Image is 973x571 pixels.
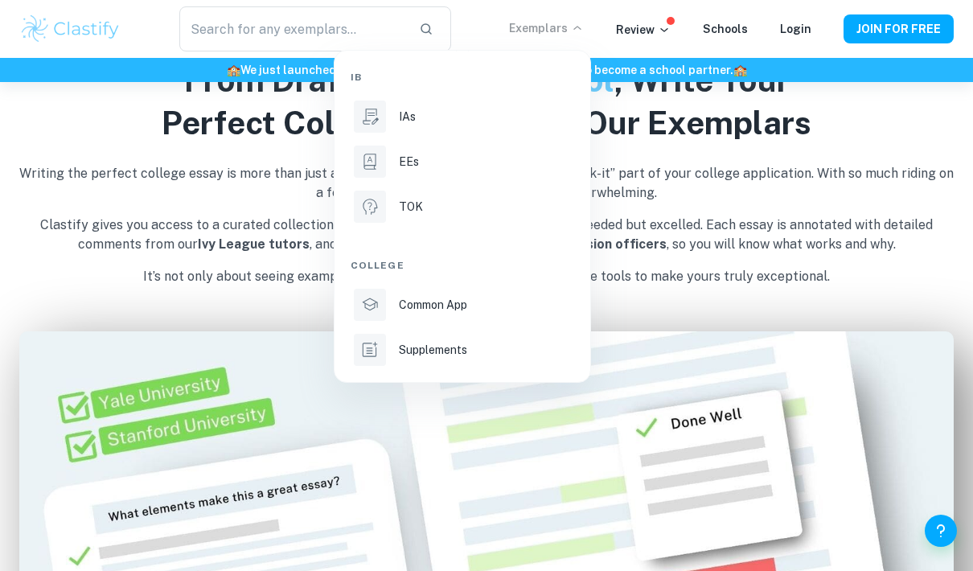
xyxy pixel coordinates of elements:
[399,341,467,359] p: Supplements
[399,296,467,314] p: Common App
[351,142,574,181] a: EEs
[351,187,574,226] a: TOK
[351,285,574,324] a: Common App
[399,153,419,170] p: EEs
[351,258,404,273] span: College
[351,70,362,84] span: IB
[351,97,574,136] a: IAs
[351,331,574,369] a: Supplements
[399,108,416,125] p: IAs
[399,198,423,216] p: TOK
